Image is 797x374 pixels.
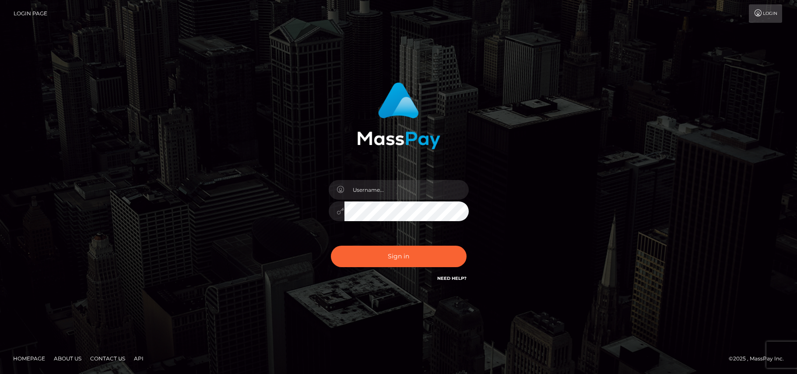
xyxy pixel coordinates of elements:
[331,246,467,267] button: Sign in
[749,4,782,23] a: Login
[14,4,47,23] a: Login Page
[87,352,129,365] a: Contact Us
[344,180,469,200] input: Username...
[357,82,440,149] img: MassPay Login
[10,352,49,365] a: Homepage
[50,352,85,365] a: About Us
[729,354,790,363] div: © 2025 , MassPay Inc.
[437,275,467,281] a: Need Help?
[130,352,147,365] a: API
